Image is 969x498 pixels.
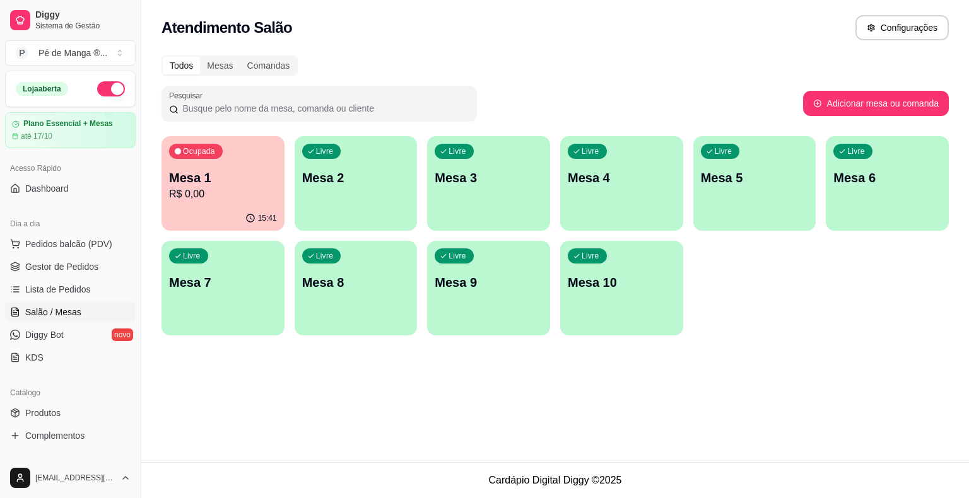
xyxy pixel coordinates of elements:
a: Plano Essencial + Mesasaté 17/10 [5,112,136,148]
div: Todos [163,57,200,74]
span: [EMAIL_ADDRESS][DOMAIN_NAME] [35,473,115,483]
p: Mesa 7 [169,274,277,291]
a: Salão / Mesas [5,302,136,322]
span: Diggy [35,9,131,21]
span: KDS [25,351,44,364]
button: [EMAIL_ADDRESS][DOMAIN_NAME] [5,463,136,493]
p: Mesa 2 [302,169,410,187]
p: Livre [715,146,732,156]
a: Gestor de Pedidos [5,257,136,277]
div: Dia a dia [5,214,136,234]
p: Mesa 8 [302,274,410,291]
footer: Cardápio Digital Diggy © 2025 [141,462,969,498]
button: LivreMesa 4 [560,136,683,231]
p: Ocupada [183,146,215,156]
span: Pedidos balcão (PDV) [25,238,112,250]
div: Acesso Rápido [5,158,136,178]
button: LivreMesa 3 [427,136,550,231]
p: Livre [316,251,334,261]
button: LivreMesa 7 [161,241,285,335]
span: Produtos [25,407,61,419]
p: Livre [449,251,466,261]
div: Catálogo [5,383,136,403]
button: OcupadaMesa 1R$ 0,0015:41 [161,136,285,231]
span: Gestor de Pedidos [25,260,98,273]
a: Dashboard [5,178,136,199]
a: Diggy Botnovo [5,325,136,345]
a: Lista de Pedidos [5,279,136,299]
p: Mesa 6 [833,169,941,187]
p: Mesa 10 [568,274,676,291]
button: Alterar Status [97,81,125,96]
div: Comandas [240,57,297,74]
a: DiggySistema de Gestão [5,5,136,35]
p: Livre [316,146,334,156]
div: Pé de Manga ® ... [38,47,107,59]
p: R$ 0,00 [169,187,277,202]
p: Livre [582,146,599,156]
div: Mesas [200,57,240,74]
p: Livre [582,251,599,261]
button: Adicionar mesa ou comanda [803,91,949,116]
p: Mesa 1 [169,169,277,187]
span: Sistema de Gestão [35,21,131,31]
span: Complementos [25,429,85,442]
button: Select a team [5,40,136,66]
span: Dashboard [25,182,69,195]
p: Mesa 3 [435,169,543,187]
button: LivreMesa 9 [427,241,550,335]
p: Livre [449,146,466,156]
button: Pedidos balcão (PDV) [5,234,136,254]
p: Livre [183,251,201,261]
button: LivreMesa 5 [693,136,816,231]
p: Mesa 4 [568,169,676,187]
span: Salão / Mesas [25,306,81,318]
p: Mesa 5 [701,169,809,187]
div: Loja aberta [16,82,68,96]
h2: Atendimento Salão [161,18,292,38]
p: 15:41 [258,213,277,223]
p: Livre [847,146,865,156]
button: LivreMesa 10 [560,241,683,335]
button: Configurações [855,15,949,40]
article: até 17/10 [21,131,52,141]
span: P [16,47,28,59]
a: KDS [5,347,136,368]
a: Produtos [5,403,136,423]
span: Lista de Pedidos [25,283,91,296]
span: Diggy Bot [25,328,64,341]
input: Pesquisar [179,102,469,115]
button: LivreMesa 2 [295,136,418,231]
p: Mesa 9 [435,274,543,291]
button: LivreMesa 8 [295,241,418,335]
button: LivreMesa 6 [826,136,949,231]
label: Pesquisar [169,90,207,101]
a: Complementos [5,426,136,446]
article: Plano Essencial + Mesas [23,119,113,129]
